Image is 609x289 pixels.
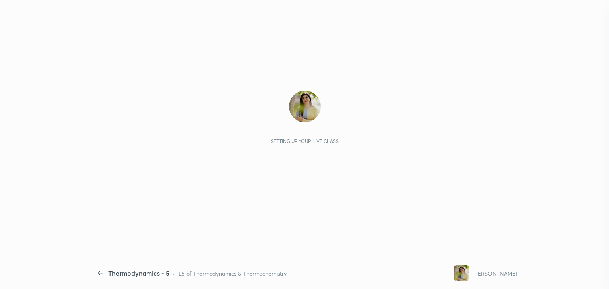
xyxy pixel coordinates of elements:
div: L5 of Thermodynamics & Thermochemistry [178,269,287,278]
img: b41c7e87cd84428c80b38b7c8c47b8b0.jpg [289,91,321,122]
img: b41c7e87cd84428c80b38b7c8c47b8b0.jpg [454,265,469,281]
div: • [172,269,175,278]
div: Thermodynamics - 5 [108,268,169,278]
div: Setting up your live class [271,138,339,144]
div: [PERSON_NAME] [473,269,517,278]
